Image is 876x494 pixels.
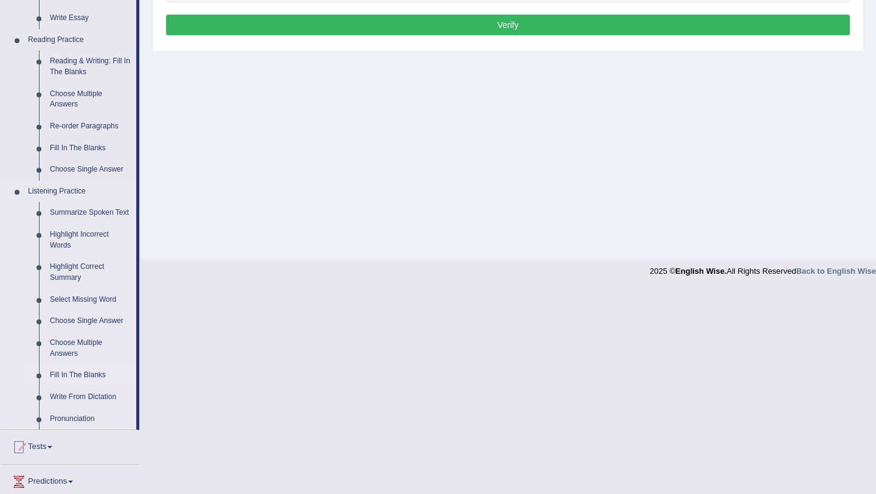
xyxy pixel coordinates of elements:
a: Highlight Incorrect Words [44,224,136,256]
a: Select Missing Word [44,289,136,311]
a: Highlight Correct Summary [44,256,136,288]
a: Choose Multiple Answers [44,332,136,364]
strong: English Wise. [675,266,726,276]
a: Choose Multiple Answers [44,83,136,116]
a: Listening Practice [23,181,136,203]
a: Reading & Writing: Fill In The Blanks [44,50,136,83]
a: Re-order Paragraphs [44,116,136,137]
a: Fill In The Blanks [44,137,136,159]
div: 2025 © All Rights Reserved [650,259,876,277]
a: Write Essay [44,7,136,29]
a: Write From Dictation [44,386,136,408]
a: Fill In The Blanks [44,364,136,386]
a: Reading Practice [23,29,136,51]
button: Verify [166,15,850,35]
a: Pronunciation [44,408,136,430]
a: Back to English Wise [796,266,876,276]
a: Tests [1,430,139,461]
a: Summarize Spoken Text [44,202,136,224]
a: Choose Single Answer [44,310,136,332]
a: Choose Single Answer [44,159,136,181]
